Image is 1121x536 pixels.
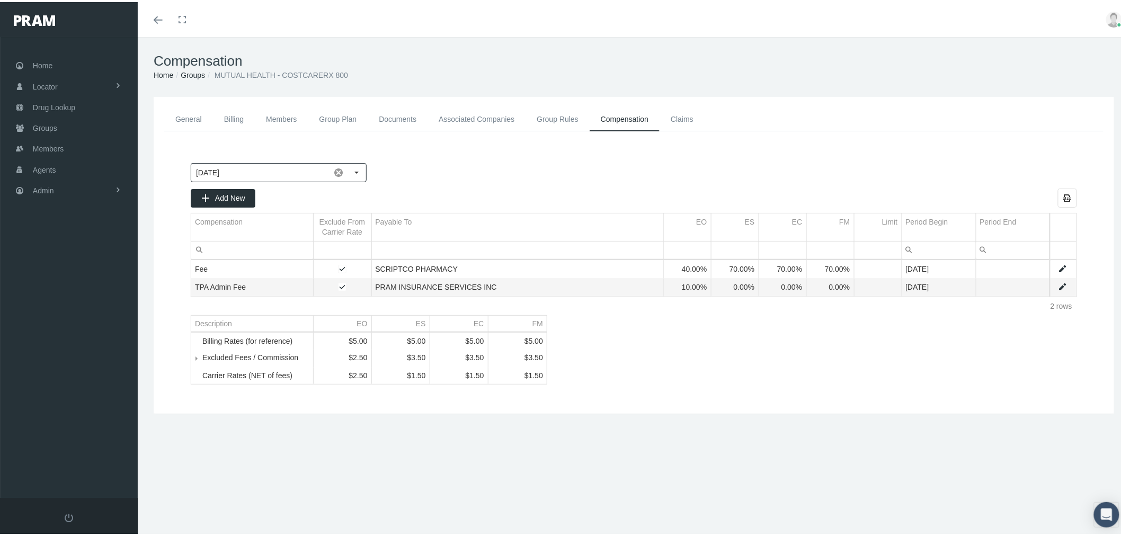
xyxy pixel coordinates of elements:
[368,105,428,129] a: Documents
[202,351,309,360] div: Excluded Fees / Commission
[839,215,850,225] div: FM
[1058,280,1067,290] a: Edit
[191,211,313,239] td: Column Compensation
[434,335,484,343] div: $5.00
[711,276,759,294] td: 0.00%
[980,215,1017,225] div: Period End
[191,186,1077,313] div: Data grid
[1094,500,1119,525] div: Open Intercom Messenger
[492,351,544,360] div: $3.50
[195,317,232,326] div: Description
[313,314,371,330] td: Column EO
[308,105,368,129] a: Group Plan
[371,211,663,239] td: Column Payable To
[181,69,205,77] a: Groups
[1058,186,1077,206] div: Export all data to Excel
[164,105,213,129] a: General
[191,294,1077,313] div: Page Navigation
[255,105,308,129] a: Members
[696,215,707,225] div: EO
[759,276,806,294] td: 0.00%
[317,215,368,235] div: Exclude From Carrier Rate
[202,369,309,378] div: Carrier Rates (NET of fees)
[492,335,544,343] div: $5.00
[430,314,488,330] td: Column EC
[1051,300,1072,308] div: 2 rows
[806,211,854,239] td: Column FM
[191,313,547,382] div: Tree list
[376,335,426,343] div: $5.00
[759,258,806,276] td: 70.00%
[371,314,430,330] td: Column ES
[745,215,755,225] div: ES
[492,369,544,378] div: $1.50
[191,187,255,206] div: Add New
[663,211,711,239] td: Column EO
[474,317,484,326] div: EC
[191,276,313,294] td: TPA Admin Fee
[33,158,56,178] span: Agents
[902,239,976,257] input: Filter cell
[33,95,75,115] span: Drug Lookup
[213,105,255,129] a: Billing
[215,69,348,77] span: MUTUAL HEALTH - COSTCARERX 800
[526,105,590,129] a: Group Rules
[976,239,1050,257] input: Filter cell
[532,317,543,326] div: FM
[376,351,426,360] div: $3.50
[191,314,313,330] td: Column Description
[434,369,484,378] div: $1.50
[663,258,711,276] td: 40.00%
[371,276,663,294] td: PRAM INSURANCE SERVICES INC
[976,211,1050,239] td: Column Period End
[33,75,58,95] span: Locator
[317,351,368,360] div: $2.50
[317,335,368,343] div: $5.00
[317,369,368,378] div: $2.50
[806,258,854,276] td: 70.00%
[590,105,660,129] a: Compensation
[882,215,898,225] div: Limit
[195,215,243,225] div: Compensation
[792,215,802,225] div: EC
[376,215,412,225] div: Payable To
[191,239,313,257] input: Filter cell
[191,239,313,257] td: Filter cell
[33,116,57,136] span: Groups
[154,51,1114,67] h1: Compensation
[902,239,976,257] td: Filter cell
[191,258,313,276] td: Fee
[902,211,976,239] td: Column Period Begin
[976,239,1050,257] td: Filter cell
[1058,262,1067,272] a: Edit
[902,258,976,276] td: [DATE]
[660,105,705,129] a: Claims
[663,276,711,294] td: 10.00%
[376,369,426,378] div: $1.50
[33,178,54,199] span: Admin
[371,258,663,276] td: SCRIPTCO PHARMACY
[357,317,367,326] div: EO
[428,105,526,129] a: Associated Companies
[416,317,426,326] div: ES
[215,192,245,200] span: Add New
[806,276,854,294] td: 0.00%
[313,211,371,239] td: Column Exclude From Carrier Rate
[906,215,948,225] div: Period Begin
[202,335,309,343] div: Billing Rates (for reference)
[759,211,806,239] td: Column EC
[902,276,976,294] td: [DATE]
[191,186,1077,206] div: Data grid toolbar
[33,137,64,157] span: Members
[33,53,52,74] span: Home
[14,13,55,24] img: PRAM_20_x_78.png
[348,162,366,180] div: Select
[854,211,902,239] td: Column Limit
[488,314,547,330] td: Column FM
[711,258,759,276] td: 70.00%
[154,69,173,77] a: Home
[434,351,484,360] div: $3.50
[711,211,759,239] td: Column ES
